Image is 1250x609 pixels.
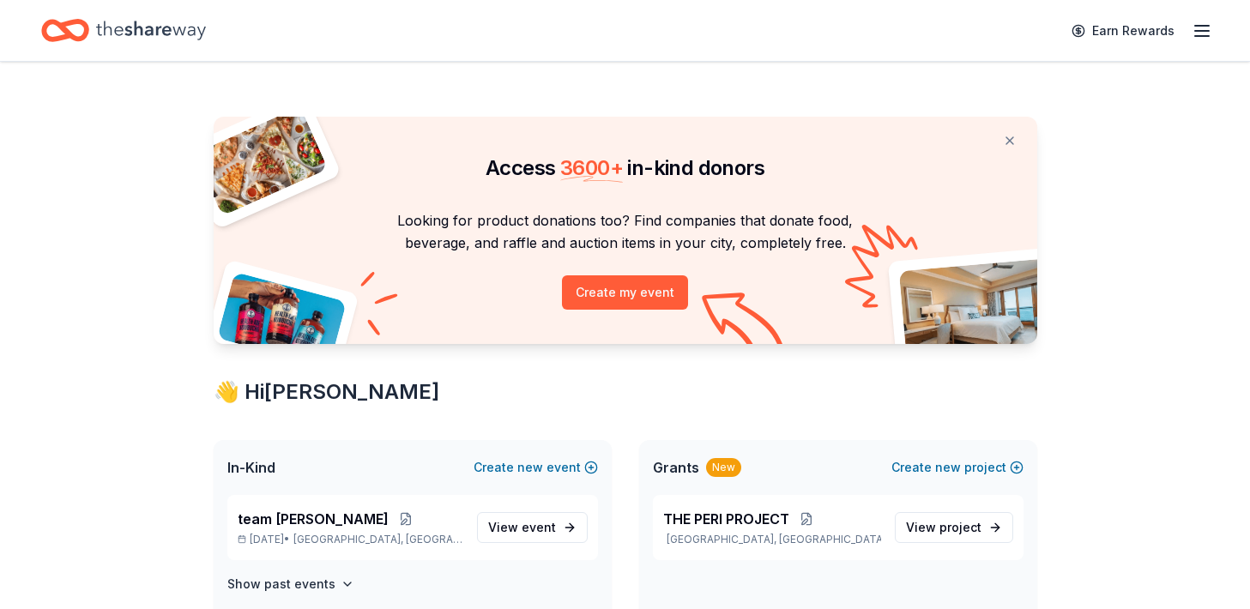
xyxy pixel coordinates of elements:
[939,520,981,534] span: project
[702,292,788,357] img: Curvy arrow
[706,458,741,477] div: New
[488,517,556,538] span: View
[895,512,1013,543] a: View project
[474,457,598,478] button: Createnewevent
[517,457,543,478] span: new
[663,533,881,546] p: [GEOGRAPHIC_DATA], [GEOGRAPHIC_DATA]
[906,517,981,538] span: View
[1061,15,1185,46] a: Earn Rewards
[194,106,328,216] img: Pizza
[238,509,389,529] span: team [PERSON_NAME]
[293,533,462,546] span: [GEOGRAPHIC_DATA], [GEOGRAPHIC_DATA]
[227,574,354,594] button: Show past events
[234,209,1017,255] p: Looking for product donations too? Find companies that donate food, beverage, and raffle and auct...
[653,457,699,478] span: Grants
[41,10,206,51] a: Home
[238,533,463,546] p: [DATE] •
[560,155,623,180] span: 3600 +
[227,457,275,478] span: In-Kind
[227,574,335,594] h4: Show past events
[477,512,588,543] a: View event
[935,457,961,478] span: new
[562,275,688,310] button: Create my event
[522,520,556,534] span: event
[214,378,1037,406] div: 👋 Hi [PERSON_NAME]
[663,509,789,529] span: THE PERI PROJECT
[486,155,764,180] span: Access in-kind donors
[891,457,1024,478] button: Createnewproject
